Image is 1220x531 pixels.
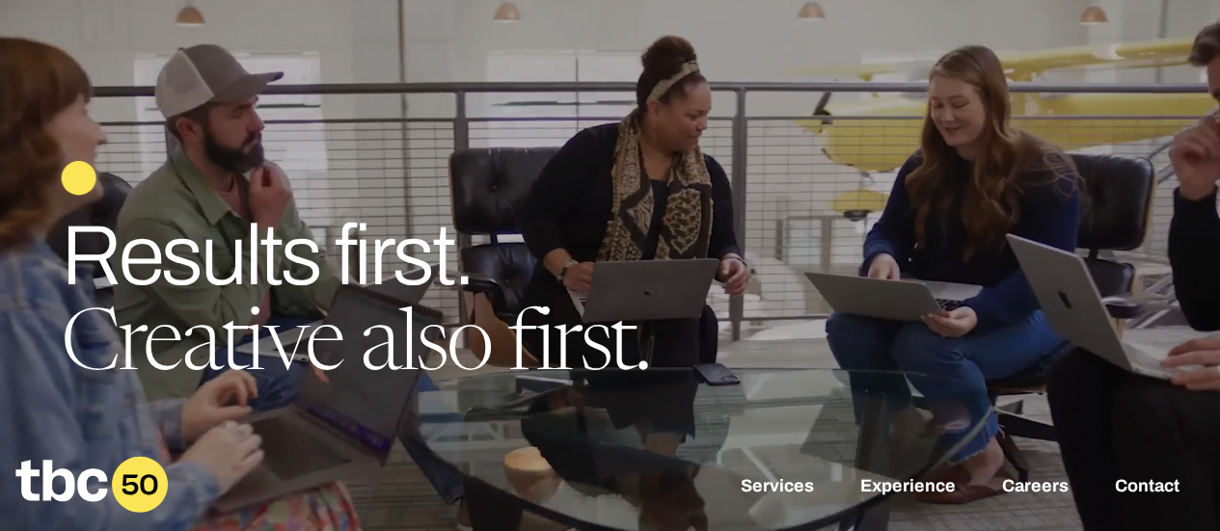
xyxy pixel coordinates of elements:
[741,476,814,499] a: Services
[15,499,168,519] a: Home
[1115,476,1179,499] a: Contact
[61,306,648,391] span: Creative also first.
[860,476,956,499] a: Experience
[61,210,472,302] span: Results first.
[1002,476,1069,499] a: Careers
